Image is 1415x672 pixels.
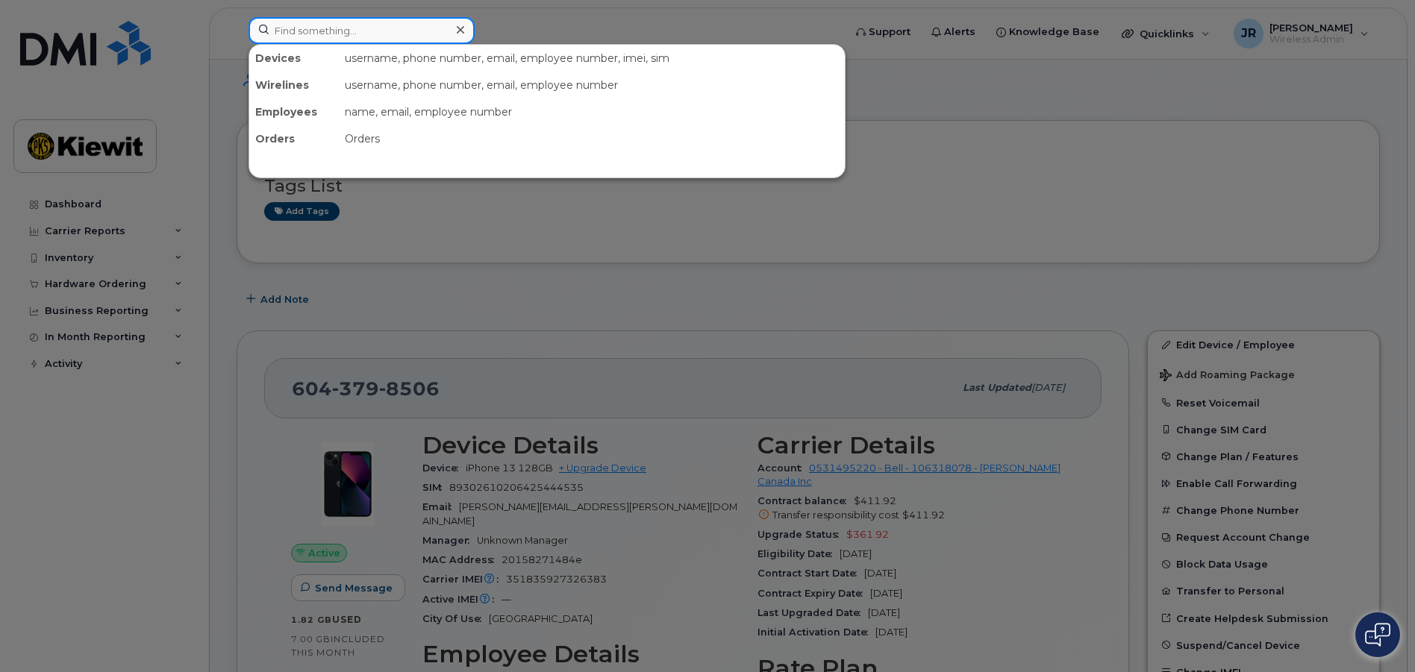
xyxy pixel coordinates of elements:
div: Orders [249,125,339,152]
img: Open chat [1365,623,1390,647]
div: Orders [339,125,845,152]
input: Find something... [249,17,475,44]
div: Wirelines [249,72,339,98]
div: Devices [249,45,339,72]
div: name, email, employee number [339,98,845,125]
div: username, phone number, email, employee number, imei, sim [339,45,845,72]
div: Employees [249,98,339,125]
div: username, phone number, email, employee number [339,72,845,98]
